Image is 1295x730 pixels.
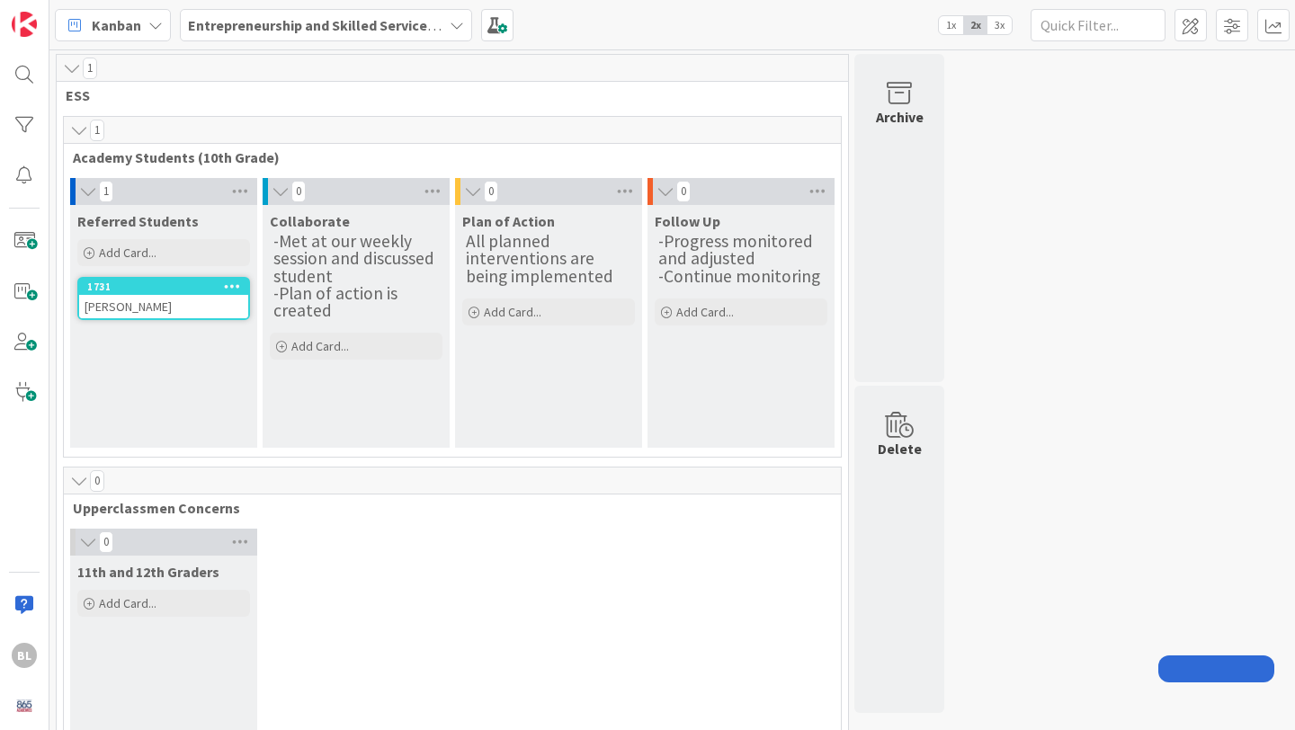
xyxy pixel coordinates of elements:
[273,282,401,321] span: -Plan of action is created
[12,693,37,718] img: avatar
[90,120,104,141] span: 1
[87,280,248,293] div: 1731
[99,531,113,553] span: 0
[66,86,826,104] span: ESS
[462,212,555,230] span: Plan of Action
[73,148,818,166] span: Academy Students (10th Grade)
[73,499,818,517] span: Upperclassmen Concerns
[655,212,720,230] span: Follow Up
[99,245,156,261] span: Add Card...
[484,304,541,320] span: Add Card...
[291,338,349,354] span: Add Card...
[876,106,924,128] div: Archive
[273,230,438,287] span: -Met at our weekly session and discussed student
[77,212,199,230] span: Referred Students
[77,563,219,581] span: 11th and 12th Graders
[79,279,248,295] div: 1731
[291,181,306,202] span: 0
[12,12,37,37] img: Visit kanbanzone.com
[99,181,113,202] span: 1
[83,58,97,79] span: 1
[676,304,734,320] span: Add Card...
[963,16,987,34] span: 2x
[987,16,1012,34] span: 3x
[99,595,156,611] span: Add Card...
[90,470,104,492] span: 0
[79,279,248,318] div: 1731[PERSON_NAME]
[939,16,963,34] span: 1x
[878,438,922,459] div: Delete
[484,181,498,202] span: 0
[77,277,250,320] a: 1731[PERSON_NAME]
[270,212,350,230] span: Collaborate
[188,16,628,34] b: Entrepreneurship and Skilled Services Interventions - [DATE]-[DATE]
[92,14,141,36] span: Kanban
[658,265,820,287] span: -Continue monitoring
[466,230,613,287] span: All planned interventions are being implemented
[676,181,691,202] span: 0
[79,295,248,318] div: [PERSON_NAME]
[12,643,37,668] div: BL
[1031,9,1165,41] input: Quick Filter...
[658,230,817,269] span: -Progress monitored and adjusted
